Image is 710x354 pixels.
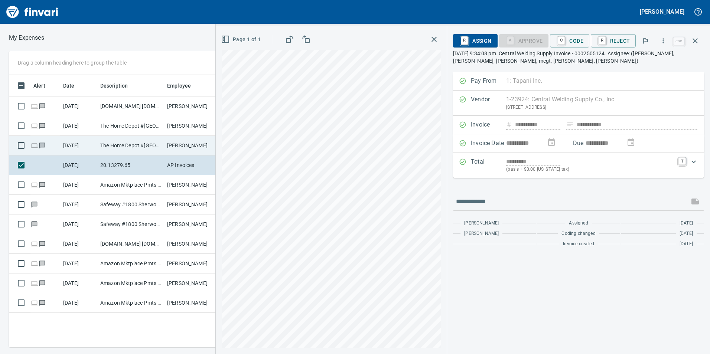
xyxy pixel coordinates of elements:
span: Employee [167,81,191,90]
nav: breadcrumb [9,33,44,42]
span: Has messages [38,281,46,285]
td: [DATE] [60,234,97,254]
td: 20.13279.65 [97,155,164,175]
td: Amazon Mktplace Pmts [DOMAIN_NAME][URL] WA [97,175,164,195]
button: More [655,33,671,49]
span: Has messages [30,222,38,226]
span: Alert [33,81,45,90]
td: [PERSON_NAME] [164,116,220,136]
span: Has messages [38,104,46,108]
td: [PERSON_NAME] [164,195,220,214]
span: Employee [167,81,201,90]
span: Alert [33,81,55,90]
span: Assigned [569,220,588,227]
button: RReject [591,34,636,47]
span: Date [63,81,75,90]
span: Description [100,81,138,90]
td: [DATE] [60,273,97,293]
span: Has messages [38,261,46,266]
span: Close invoice [671,32,704,50]
span: [PERSON_NAME] [464,230,499,237]
span: Online transaction [30,182,38,187]
span: Online transaction [30,281,38,285]
td: [DATE] [60,116,97,136]
span: Online transaction [30,300,38,305]
td: The Home Depot #[GEOGRAPHIC_DATA] [97,116,164,136]
p: (basis + $0.00 [US_STATE] tax) [506,166,674,173]
td: [DATE] [60,195,97,214]
a: R [599,36,606,45]
td: [PERSON_NAME] [164,214,220,234]
button: Page 1 of 1 [219,33,264,46]
span: Online transaction [30,143,38,148]
p: Total [471,157,506,173]
span: Invoice created [563,240,594,248]
span: [DATE] [680,240,693,248]
span: [PERSON_NAME] [464,220,499,227]
td: [PERSON_NAME] [164,273,220,293]
span: This records your message into the invoice and notifies anyone mentioned [686,193,704,210]
span: Has messages [30,202,38,207]
div: Coding Required [499,37,549,43]
button: [PERSON_NAME] [638,6,686,17]
td: [DATE] [60,96,97,116]
td: The Home Depot #[GEOGRAPHIC_DATA] [97,136,164,155]
span: Online transaction [30,261,38,266]
td: Amazon Mktplace Pmts [DOMAIN_NAME][URL] WA [97,293,164,313]
button: CCode [550,34,589,47]
span: Online transaction [30,104,38,108]
td: [DATE] [60,293,97,313]
td: [DATE] [60,155,97,175]
button: RAssign [453,34,497,47]
td: [DATE] [60,254,97,273]
td: [PERSON_NAME] [164,234,220,254]
span: Has messages [38,143,46,148]
span: Online transaction [30,123,38,128]
p: Drag a column heading here to group the table [18,59,127,66]
td: [DOMAIN_NAME] [DOMAIN_NAME][URL] WA [97,234,164,254]
td: Safeway #1800 Sherwood OR [97,195,164,214]
td: [PERSON_NAME] [164,293,220,313]
span: Reject [597,35,630,47]
span: Has messages [38,182,46,187]
td: [DATE] [60,214,97,234]
td: Amazon Mktplace Pmts [DOMAIN_NAME][URL] WA [97,254,164,273]
a: esc [673,37,684,45]
h5: [PERSON_NAME] [640,8,684,16]
span: Online transaction [30,241,38,246]
td: AP Invoices [164,155,220,175]
img: Finvari [4,3,60,21]
td: [DATE] [60,136,97,155]
p: [DATE] 9:34:08 pm. Central Welding Supply Invoice - 0002505124. Assignee: ([PERSON_NAME], [PERSON... [453,50,704,65]
p: My Expenses [9,33,44,42]
span: [DATE] [680,220,693,227]
td: [DATE] [60,175,97,195]
span: Page 1 of 1 [222,35,261,44]
a: R [461,36,468,45]
span: [DATE] [680,230,693,237]
td: [PERSON_NAME] [164,96,220,116]
td: [PERSON_NAME] [164,136,220,155]
span: Date [63,81,84,90]
span: Description [100,81,128,90]
span: Has messages [38,241,46,246]
span: Assign [459,35,491,47]
div: Expand [453,153,704,178]
span: Code [556,35,583,47]
span: Has messages [38,123,46,128]
button: Flag [637,33,654,49]
td: [DOMAIN_NAME] [DOMAIN_NAME][URL] WA [97,96,164,116]
a: T [678,157,686,165]
td: Amazon Mktplace Pmts [DOMAIN_NAME][URL] WA [97,273,164,293]
a: C [558,36,565,45]
span: Has messages [38,300,46,305]
span: Coding changed [561,230,595,237]
td: Safeway #1800 Sherwood OR [97,214,164,234]
td: [PERSON_NAME] [164,254,220,273]
td: [PERSON_NAME] [164,175,220,195]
